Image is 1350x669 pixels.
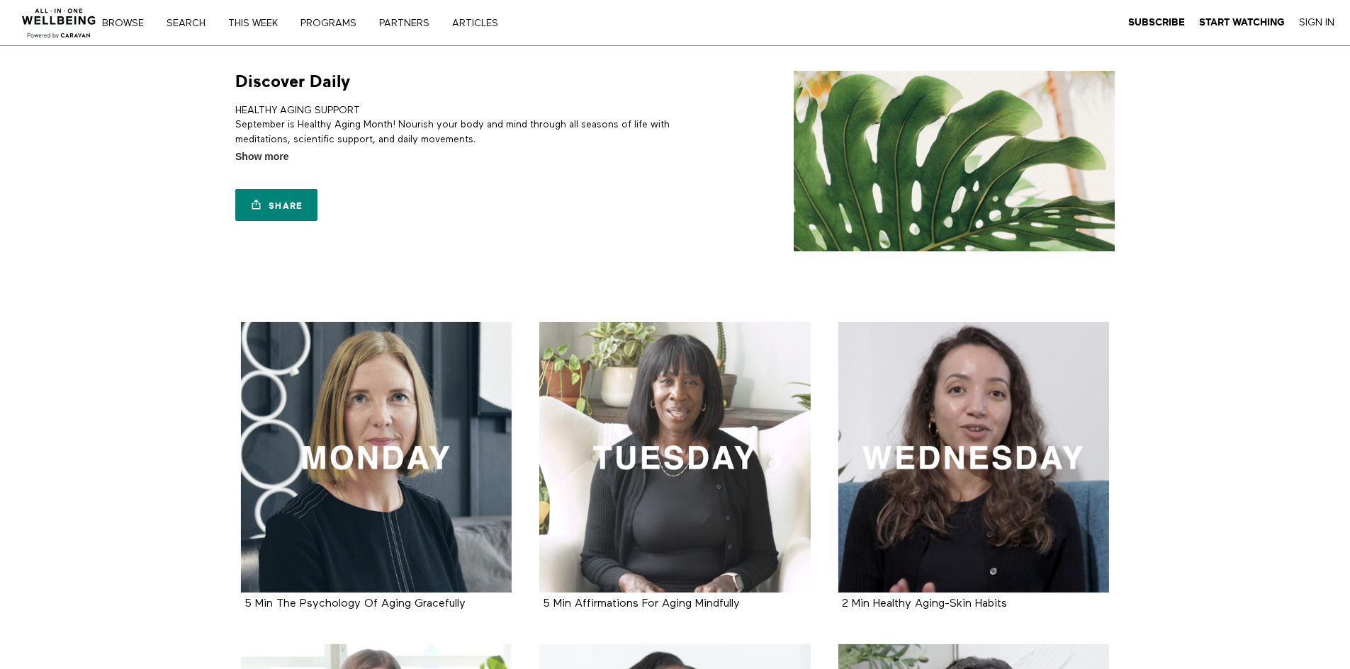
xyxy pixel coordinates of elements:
[235,103,670,147] p: HEALTHY AGING SUPPORT September is Healthy Aging Month! Nourish your body and mind through all se...
[838,322,1110,593] a: 2 Min Healthy Aging-Skin Habits
[1128,17,1185,28] strong: Subscribe
[1299,16,1334,29] a: Sign In
[539,322,811,593] a: 5 Min Affirmations For Aging Mindfully
[112,16,527,30] nav: Primary
[223,18,293,28] a: THIS WEEK
[1199,16,1285,29] a: Start Watching
[447,18,513,28] a: ARTICLES
[97,18,159,28] a: Browse
[794,71,1115,251] img: Discover Daily
[374,18,444,28] a: PARTNERS
[241,322,512,593] a: 5 Min The Psychology Of Aging Gracefully
[235,149,288,164] span: Show more
[543,598,740,609] a: 5 Min Affirmations For Aging Mindfully
[235,189,317,221] a: Share
[543,598,740,610] strong: 5 Min Affirmations For Aging Mindfully
[1128,16,1185,29] a: Subscribe
[235,71,350,93] h1: Discover Daily
[244,598,466,610] strong: 5 Min The Psychology Of Aging Gracefully
[842,598,1007,609] a: 2 Min Healthy Aging-Skin Habits
[842,598,1007,610] strong: 2 Min Healthy Aging-Skin Habits
[1199,17,1285,28] strong: Start Watching
[162,18,220,28] a: Search
[244,598,466,609] a: 5 Min The Psychology Of Aging Gracefully
[296,18,371,28] a: PROGRAMS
